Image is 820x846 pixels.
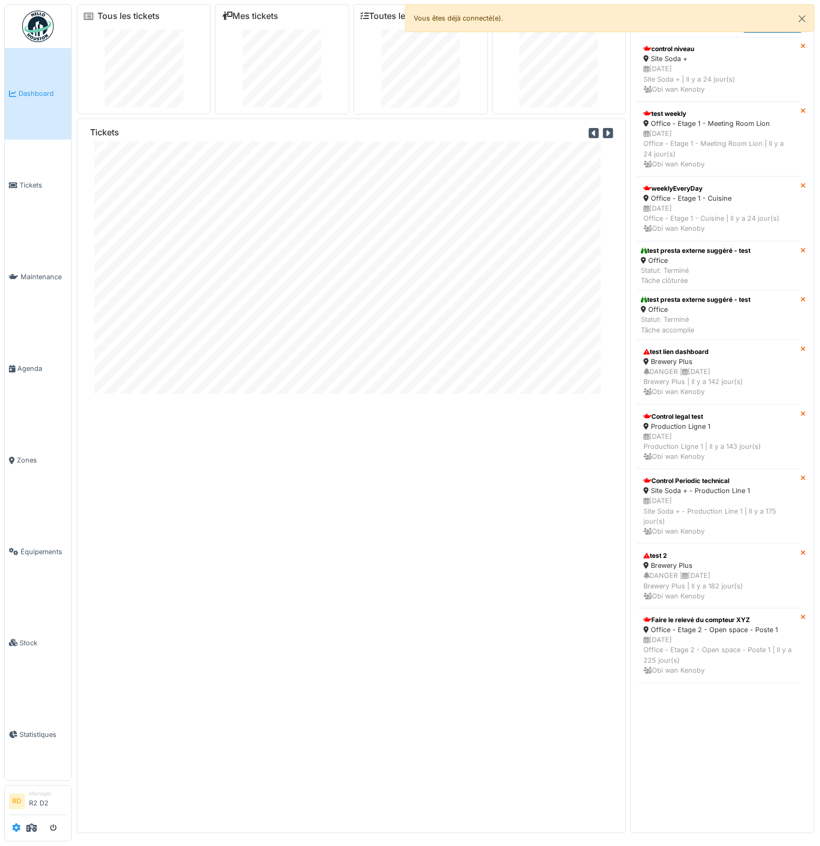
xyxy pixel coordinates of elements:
div: Office [641,255,751,265]
button: Close [790,5,814,33]
div: Office [641,304,751,314]
a: test weekly Office - Etage 1 - Meeting Room Lion [DATE]Office - Etage 1 - Meeting Room Lion | Il ... [637,102,801,176]
h6: Tickets [90,127,119,137]
a: Dashboard [5,48,71,140]
a: Agenda [5,323,71,415]
a: Toutes les tâches [360,11,439,21]
span: Maintenance [21,272,67,282]
span: Stock [19,638,67,648]
div: control niveau [644,44,794,54]
img: Badge_color-CXgf-gQk.svg [22,11,54,42]
a: test presta externe suggéré - test Office Statut: TerminéTâche clôturée [637,241,801,291]
span: Tickets [19,180,67,190]
div: Faire le relevé du compteur XYZ [644,616,794,625]
div: [DATE] Site Soda + | Il y a 24 jour(s) Obi wan Kenoby [644,64,794,94]
span: Zones [17,455,67,465]
a: weeklyEveryDay Office - Etage 1 - Cuisine [DATE]Office - Etage 1 - Cuisine | Il y a 24 jour(s) Ob... [637,176,801,241]
a: Faire le relevé du compteur XYZ Office - Etage 2 - Open space - Poste 1 [DATE]Office - Etage 2 - ... [637,608,801,683]
div: Vous êtes déjà connecté(e). [405,4,815,32]
div: Brewery Plus [644,560,794,570]
div: Control Periodic technical [644,476,794,486]
div: test weekly [644,109,794,119]
a: Tickets [5,140,71,231]
div: [DATE] Office - Etage 1 - Cuisine | Il y a 24 jour(s) Obi wan Kenoby [644,203,794,234]
div: test presta externe suggéré - test [641,295,751,304]
div: Manager [29,790,67,798]
a: test 2 Brewery Plus DANGER |[DATE]Brewery Plus | Il y a 182 jour(s) Obi wan Kenoby [637,544,801,608]
div: Site Soda + [644,54,794,64]
a: Control Periodic technical Site Soda + - Production Line 1 [DATE]Site Soda + - Production Line 1 ... [637,469,801,544]
div: Office - Etage 2 - Open space - Poste 1 [644,625,794,635]
a: Stock [5,597,71,689]
div: Brewery Plus [644,357,794,367]
a: RD ManagerR2 D2 [9,790,67,815]
div: test presta externe suggéré - test [641,246,751,255]
div: Statut: Terminé Tâche accomplie [641,314,751,335]
div: [DATE] Site Soda + - Production Line 1 | Il y a 175 jour(s) Obi wan Kenoby [644,496,794,536]
span: Statistiques [19,730,67,740]
a: test presta externe suggéré - test Office Statut: TerminéTâche accomplie [637,290,801,340]
a: Maintenance [5,231,71,323]
div: Office - Etage 1 - Meeting Room Lion [644,119,794,129]
a: Statistiques [5,689,71,781]
div: test 2 [644,551,794,560]
div: weeklyEveryDay [644,184,794,193]
a: Tous les tickets [97,11,160,21]
span: Dashboard [18,88,67,99]
div: [DATE] Office - Etage 1 - Meeting Room Lion | Il y a 24 jour(s) Obi wan Kenoby [644,129,794,169]
div: Statut: Terminé Tâche clôturée [641,265,751,286]
div: Production Ligne 1 [644,421,794,431]
div: Site Soda + - Production Line 1 [644,486,794,496]
li: RD [9,794,25,810]
a: Mes tickets [222,11,278,21]
a: Control legal test Production Ligne 1 [DATE]Production Ligne 1 | Il y a 143 jour(s) Obi wan Kenoby [637,405,801,469]
a: control niveau Site Soda + [DATE]Site Soda + | Il y a 24 jour(s) Obi wan Kenoby [637,37,801,102]
div: test lien dashboard [644,347,794,357]
a: Zones [5,415,71,506]
div: DANGER | [DATE] Brewery Plus | Il y a 182 jour(s) Obi wan Kenoby [644,570,794,601]
div: [DATE] Office - Etage 2 - Open space - Poste 1 | Il y a 225 jour(s) Obi wan Kenoby [644,635,794,676]
div: [DATE] Production Ligne 1 | Il y a 143 jour(s) Obi wan Kenoby [644,431,794,462]
a: Équipements [5,506,71,598]
div: DANGER | [DATE] Brewery Plus | Il y a 142 jour(s) Obi wan Kenoby [644,367,794,397]
span: Équipements [21,547,67,557]
span: Agenda [17,363,67,373]
div: Office - Etage 1 - Cuisine [644,193,794,203]
a: test lien dashboard Brewery Plus DANGER |[DATE]Brewery Plus | Il y a 142 jour(s) Obi wan Kenoby [637,340,801,405]
li: R2 D2 [29,790,67,813]
div: Control legal test [644,412,794,421]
